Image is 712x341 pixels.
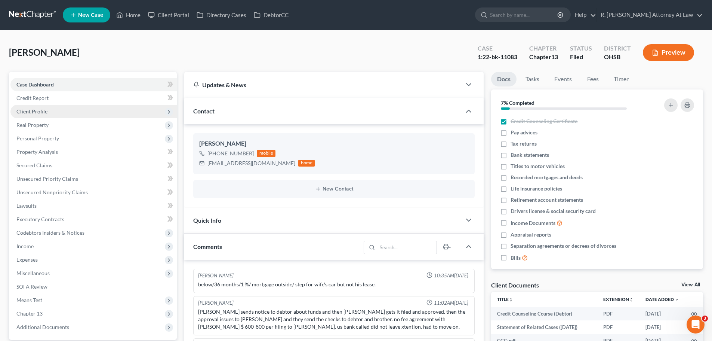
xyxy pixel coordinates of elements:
[434,272,468,279] span: 10:35AM[DATE]
[16,216,64,222] span: Executory Contracts
[199,186,469,192] button: New Contact
[250,8,292,22] a: DebtorCC
[511,231,551,238] span: Appraisal reports
[16,176,78,182] span: Unsecured Priority Claims
[16,203,37,209] span: Lawsuits
[207,150,254,157] div: [PHONE_NUMBER]
[16,229,84,236] span: Codebtors Insiders & Notices
[193,243,222,250] span: Comments
[629,298,634,302] i: unfold_more
[10,186,177,199] a: Unsecured Nonpriority Claims
[144,8,193,22] a: Client Portal
[639,320,685,334] td: [DATE]
[16,149,58,155] span: Property Analysis
[570,53,592,61] div: Filed
[645,296,679,302] a: Date Added expand_more
[597,307,639,320] td: PDF
[511,185,562,192] span: Life insurance policies
[198,308,470,331] div: [PERSON_NAME] sends notice to debtor about funds and then [PERSON_NAME] gets it filed and approve...
[16,162,52,168] span: Secured Claims
[198,299,234,307] div: [PERSON_NAME]
[16,95,49,101] span: Credit Report
[193,107,215,115] span: Contact
[509,298,513,302] i: unfold_more
[16,310,43,317] span: Chapter 13
[702,316,708,322] span: 3
[529,44,558,53] div: Chapter
[10,78,177,91] a: Case Dashboard
[10,172,177,186] a: Unsecured Priority Claims
[112,8,144,22] a: Home
[570,44,592,53] div: Status
[511,162,565,170] span: Titles to motor vehicles
[597,320,639,334] td: PDF
[16,256,38,263] span: Expenses
[511,129,537,136] span: Pay advices
[193,8,250,22] a: Directory Cases
[571,8,596,22] a: Help
[675,298,679,302] i: expand_more
[193,217,221,224] span: Quick Info
[9,47,80,58] span: [PERSON_NAME]
[10,199,177,213] a: Lawsuits
[434,299,468,307] span: 11:02AM[DATE]
[497,296,513,302] a: Titleunfold_more
[511,219,555,227] span: Income Documents
[511,242,616,250] span: Separation agreements or decrees of divorces
[198,281,470,288] div: below/36 months/1 %/ mortgage outside/ step for wife's car but not his lease.
[639,307,685,320] td: [DATE]
[377,241,437,254] input: Search...
[681,282,700,287] a: View All
[16,81,54,88] span: Case Dashboard
[490,8,558,22] input: Search by name...
[16,243,34,249] span: Income
[603,296,634,302] a: Extensionunfold_more
[491,320,597,334] td: Statement of Related Cases ([DATE])
[199,139,469,148] div: [PERSON_NAME]
[16,189,88,195] span: Unsecured Nonpriority Claims
[548,72,578,86] a: Events
[511,140,537,147] span: Tax returns
[520,72,545,86] a: Tasks
[257,150,275,157] div: mobile
[198,272,234,279] div: [PERSON_NAME]
[491,72,517,86] a: Docs
[10,145,177,159] a: Property Analysis
[529,53,558,61] div: Chapter
[511,174,583,181] span: Recorded mortgages and deeds
[511,254,521,262] span: Bills
[608,72,635,86] a: Timer
[604,53,631,61] div: OHSB
[10,213,177,226] a: Executory Contracts
[16,270,50,276] span: Miscellaneous
[16,122,49,128] span: Real Property
[10,280,177,293] a: SOFA Review
[10,91,177,105] a: Credit Report
[16,324,69,330] span: Additional Documents
[16,135,59,141] span: Personal Property
[511,118,577,125] span: Credit Counseling Certificate
[16,108,47,115] span: Client Profile
[581,72,605,86] a: Fees
[511,151,549,159] span: Bank statements
[491,281,539,289] div: Client Documents
[511,196,583,204] span: Retirement account statements
[10,159,177,172] a: Secured Claims
[193,81,452,89] div: Updates & News
[78,12,103,18] span: New Case
[687,316,705,334] iframe: Intercom live chat
[511,207,596,215] span: Drivers license & social security card
[207,159,295,167] div: [EMAIL_ADDRESS][DOMAIN_NAME]
[491,307,597,320] td: Credit Counseling Course (Debtor)
[643,44,694,61] button: Preview
[597,8,703,22] a: R. [PERSON_NAME] Attorney At Law
[604,44,631,53] div: District
[551,53,558,60] span: 13
[478,44,517,53] div: Case
[16,297,42,303] span: Means Test
[298,160,315,167] div: home
[478,53,517,61] div: 1:22-bk-11083
[16,283,47,290] span: SOFA Review
[501,100,534,106] strong: 7% Completed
